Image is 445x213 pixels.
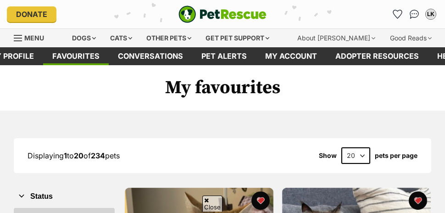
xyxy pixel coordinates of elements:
a: My account [256,47,326,65]
button: Status [14,191,115,202]
button: My account [423,7,438,22]
a: Favourites [390,7,405,22]
a: Pet alerts [192,47,256,65]
div: Cats [104,29,139,47]
strong: 20 [74,151,83,160]
span: Menu [24,34,44,42]
span: Show [319,152,337,159]
a: Menu [14,29,50,45]
img: logo-e224e6f780fb5917bec1dbf3a21bbac754714ae5b6737aabdf751b685950b380.svg [178,6,267,23]
a: conversations [109,47,192,65]
a: Conversations [407,7,422,22]
img: chat-41dd97257d64d25036548639549fe6c8038ab92f7586957e7f3b1b290dea8141.svg [410,10,419,19]
div: Other pets [140,29,198,47]
div: About [PERSON_NAME] [291,29,382,47]
a: Favourites [43,47,109,65]
div: Good Reads [384,29,438,47]
a: Adopter resources [326,47,428,65]
div: LK [426,10,435,19]
div: Dogs [66,29,102,47]
ul: Account quick links [390,7,438,22]
button: favourite [408,191,427,210]
strong: 1 [64,151,67,160]
span: Displaying to of pets [28,151,120,160]
a: PetRescue [178,6,267,23]
button: favourite [251,191,270,210]
strong: 234 [91,151,105,160]
a: Donate [7,6,56,22]
div: Get pet support [199,29,276,47]
label: pets per page [375,152,417,159]
span: Close [202,196,222,212]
